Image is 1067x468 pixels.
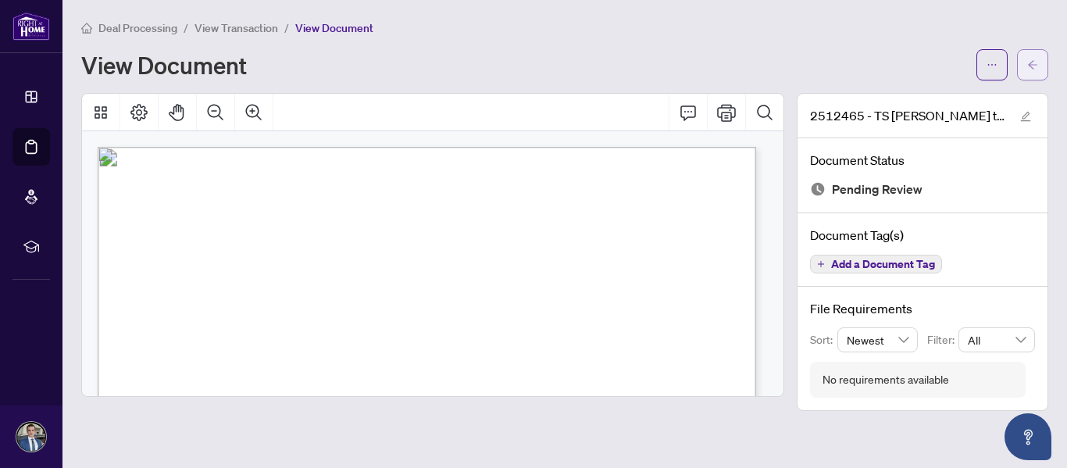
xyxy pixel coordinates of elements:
[12,12,50,41] img: logo
[98,21,177,35] span: Deal Processing
[194,21,278,35] span: View Transaction
[810,181,826,197] img: Document Status
[1020,111,1031,122] span: edit
[1005,413,1051,460] button: Open asap
[927,331,958,348] p: Filter:
[810,226,1035,245] h4: Document Tag(s)
[968,328,1026,352] span: All
[810,255,942,273] button: Add a Document Tag
[810,331,837,348] p: Sort:
[81,23,92,34] span: home
[810,106,1005,125] span: 2512465 - TS [PERSON_NAME] to review.pdf
[1027,59,1038,70] span: arrow-left
[831,259,935,270] span: Add a Document Tag
[295,21,373,35] span: View Document
[284,19,289,37] li: /
[810,151,1035,170] h4: Document Status
[817,260,825,268] span: plus
[832,179,922,200] span: Pending Review
[16,422,46,452] img: Profile Icon
[823,371,949,388] div: No requirements available
[987,59,997,70] span: ellipsis
[81,52,247,77] h1: View Document
[847,328,909,352] span: Newest
[810,299,1035,318] h4: File Requirements
[184,19,188,37] li: /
